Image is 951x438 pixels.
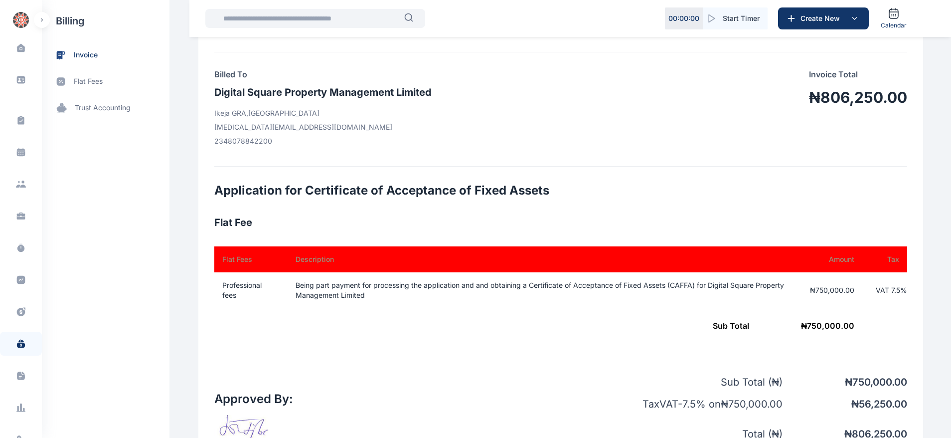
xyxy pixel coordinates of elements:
[881,21,907,29] span: Calendar
[74,76,103,87] span: flat fees
[703,7,768,29] button: Start Timer
[877,3,911,33] a: Calendar
[723,13,760,23] span: Start Timer
[214,84,432,100] h3: Digital Square Property Management Limited
[74,50,98,60] span: invoice
[214,122,432,132] p: [MEDICAL_DATA][EMAIL_ADDRESS][DOMAIN_NAME]
[783,397,907,411] p: ₦ 56,250.00
[778,7,869,29] button: Create New
[796,13,848,23] span: Create New
[42,68,169,95] a: flat fees
[783,375,907,389] p: ₦ 750,000.00
[214,215,907,230] h3: Flat Fee
[214,246,284,272] th: Flat Fees
[862,246,907,272] th: Tax
[214,108,432,118] p: Ikeja GRA , [GEOGRAPHIC_DATA]
[713,321,749,331] span: Sub Total
[214,308,862,343] td: ₦ 750,000.00
[42,95,169,121] a: trust accounting
[802,272,862,308] td: ₦750,000.00
[809,68,907,80] p: Invoice Total
[284,246,802,272] th: Description
[214,391,296,407] h2: Approved By:
[214,183,907,199] h2: Application for Certificate of Acceptance of Fixed Assets
[214,136,432,146] p: 2348078842200
[214,272,284,308] td: Professional fees
[809,88,907,106] h1: ₦806,250.00
[214,68,432,80] h4: Billed To
[608,397,783,411] p: Tax VAT - 7.5 % on ₦ 750,000.00
[862,272,907,308] td: VAT 7.5 %
[668,13,699,23] p: 00 : 00 : 00
[608,375,783,389] p: Sub Total ( ₦ )
[802,246,862,272] th: Amount
[75,103,131,113] span: trust accounting
[284,272,802,308] td: Being part payment for processing the application and and obtaining a Certificate of Acceptance o...
[42,42,169,68] a: invoice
